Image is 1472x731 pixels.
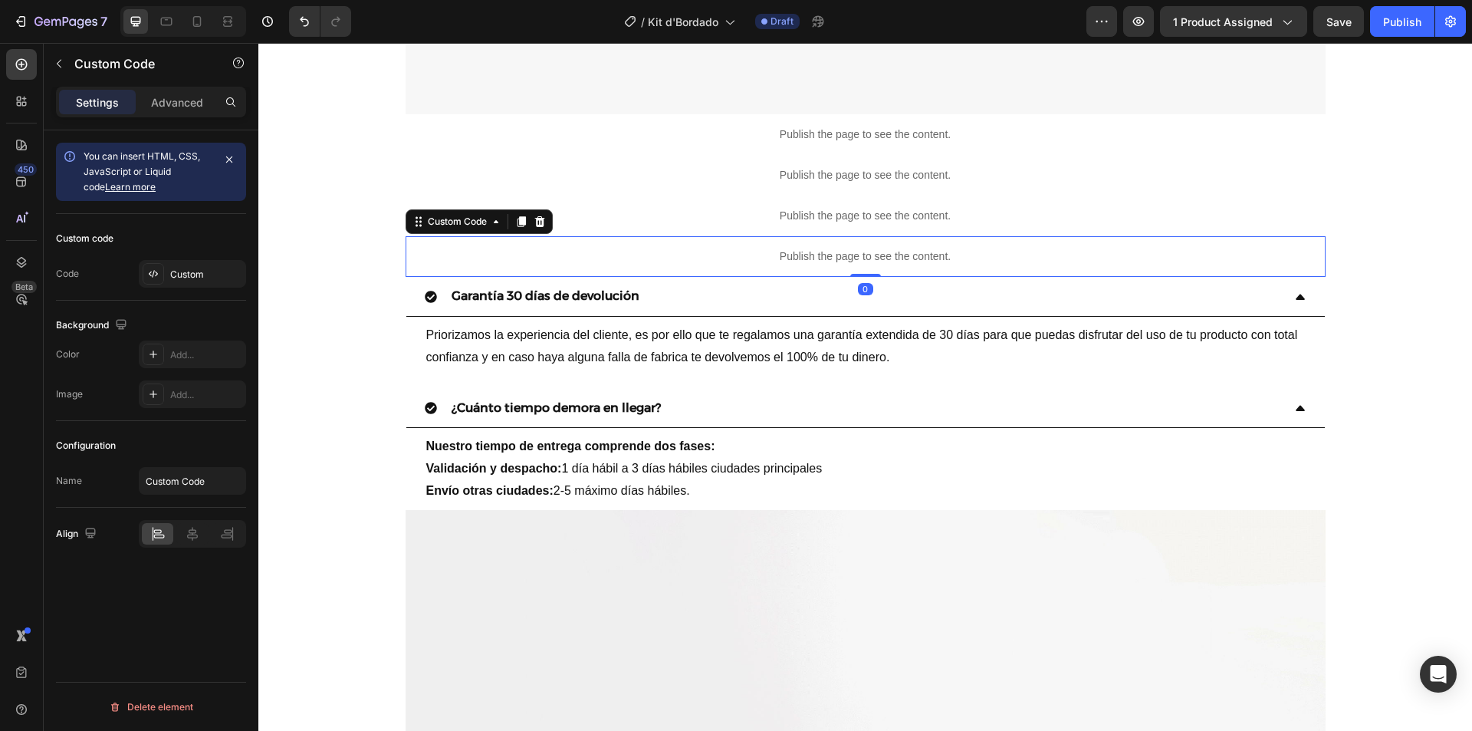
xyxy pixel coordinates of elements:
div: Add... [170,348,242,362]
div: Undo/Redo [289,6,351,37]
div: Custom [170,268,242,282]
button: Save [1313,6,1364,37]
span: / [641,14,645,30]
p: Settings [76,94,119,110]
div: Open Intercom Messenger [1420,656,1457,693]
div: Align [56,524,100,545]
span: You can insert HTML, CSS, JavaScript or Liquid code [84,150,200,193]
button: 1 product assigned [1160,6,1307,37]
div: Name [56,474,82,488]
span: Save [1326,15,1352,28]
div: Delete element [109,698,193,716]
strong: Garantía 30 días de devolución [193,245,381,260]
div: Configuration [56,439,116,453]
iframe: To enrich screen reader interactions, please activate Accessibility in Grammarly extension settings [258,43,1472,731]
strong: Validación y despacho: [168,419,304,432]
div: Add... [170,388,242,402]
span: Kit d'Bordado [648,14,718,30]
p: 7 [100,12,107,31]
strong: ¿Cuánto tiempo demora en llegar? [193,357,402,372]
div: 450 [15,163,37,176]
strong: Envío otras ciudades: [168,441,295,454]
div: Custom code [56,232,113,245]
p: Custom Code [74,54,205,73]
p: 1 día hábil a 3 días hábiles ciudades principales [168,415,1046,437]
button: Delete element [56,695,246,719]
p: 2-5 máximo días hábiles. [168,437,1046,459]
div: Image [56,387,83,401]
div: Beta [11,281,37,293]
div: Code [56,267,79,281]
span: Draft [770,15,793,28]
div: Background [56,315,130,336]
span: 1 product assigned [1173,14,1273,30]
div: Color [56,347,80,361]
a: Learn more [105,181,156,193]
button: Publish [1370,6,1434,37]
strong: Nuestro tiempo de entrega comprende dos fases: [168,397,457,410]
p: Advanced [151,94,203,110]
button: 7 [6,6,114,37]
div: 0 [600,240,615,252]
div: Publish [1383,14,1421,30]
p: Priorizamos la experiencia del cliente, es por ello que te regalamos una garantía extendida de 30... [168,282,1046,326]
